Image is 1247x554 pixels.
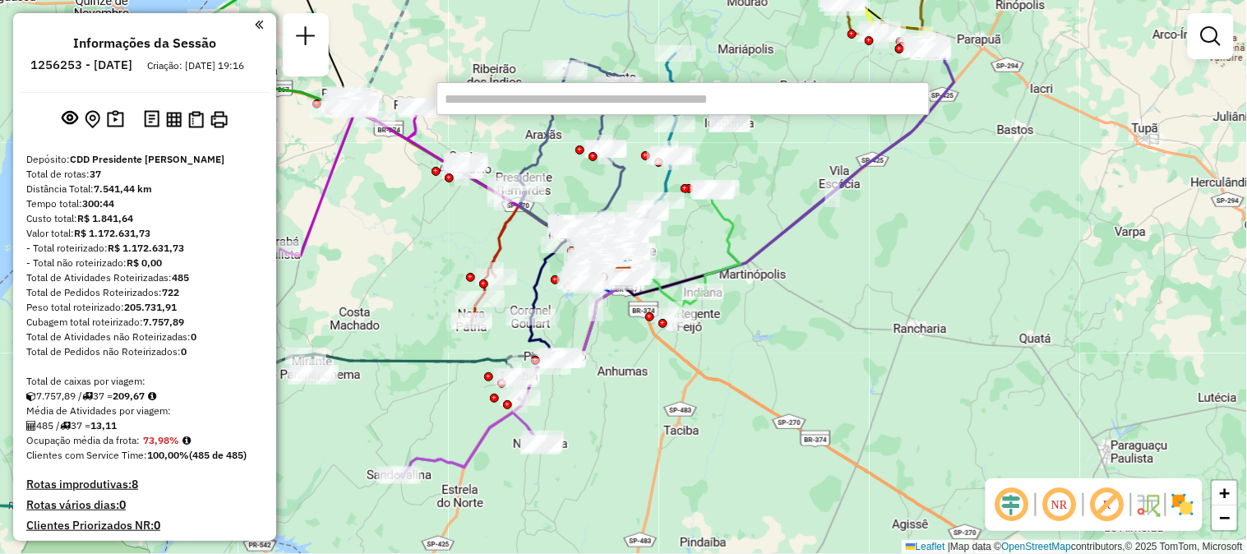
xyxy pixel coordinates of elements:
div: 485 / 37 = [26,418,263,433]
h4: Rotas improdutivas: [26,478,263,492]
strong: 300:44 [82,197,114,210]
div: Valor total: [26,226,263,241]
strong: 0 [119,497,126,512]
img: Exibir/Ocultar setores [1170,492,1196,518]
strong: 0 [191,330,196,343]
h4: Rotas vários dias: [26,498,263,512]
strong: R$ 1.841,64 [77,212,133,224]
i: Total de rotas [82,391,93,401]
img: CDD Presidente Prudente [613,266,635,288]
div: Criação: [DATE] 19:16 [141,58,251,73]
div: Total de Atividades Roteirizadas: [26,270,263,285]
button: Logs desbloquear sessão [141,107,163,132]
strong: (485 de 485) [189,449,247,461]
strong: 722 [162,286,179,298]
div: Distância Total: [26,182,263,196]
i: Total de Atividades [26,421,36,431]
h4: Informações da Sessão [73,35,216,51]
span: Ocupação média da frota: [26,434,140,446]
strong: R$ 1.172.631,73 [74,227,150,239]
img: Cross PA [614,265,635,287]
img: Fluxo de ruas [1135,492,1162,518]
span: Ocultar deslocamento [992,485,1032,524]
span: | [948,541,950,552]
a: Zoom out [1212,506,1237,530]
strong: 7.541,44 km [94,182,152,195]
div: Média de Atividades por viagem: [26,404,263,418]
strong: 0 [181,345,187,358]
button: Visualizar Romaneio [185,108,207,132]
span: − [1220,507,1231,528]
strong: R$ 1.172.631,73 [108,242,184,254]
div: - Total roteirizado: [26,241,263,256]
div: - Total não roteirizado: [26,256,263,270]
strong: 7.757,89 [143,316,184,328]
div: 7.757,89 / 37 = [26,389,263,404]
i: Meta Caixas/viagem: 209,00 Diferença: 0,67 [148,391,156,401]
div: Total de Pedidos não Roteirizados: [26,344,263,359]
div: Custo total: [26,211,263,226]
strong: 8 [132,477,138,492]
div: Total de Pedidos Roteirizados: [26,285,263,300]
strong: 13,11 [90,419,117,432]
div: Depósito: [26,152,263,167]
strong: 73,98% [143,434,179,446]
a: Nova sessão e pesquisa [289,20,322,57]
strong: 100,00% [147,449,189,461]
h6: 1256253 - [DATE] [30,58,132,72]
div: Peso total roteirizado: [26,300,263,315]
span: Ocultar NR [1040,485,1079,524]
div: Total de caixas por viagem: [26,374,263,389]
em: Média calculada utilizando a maior ocupação (%Peso ou %Cubagem) de cada rota da sessão. Rotas cro... [182,436,191,446]
button: Exibir sessão original [58,106,81,132]
i: Total de rotas [60,421,71,431]
div: Cubagem total roteirizado: [26,315,263,330]
div: Tempo total: [26,196,263,211]
strong: 205.731,91 [124,301,177,313]
a: Clique aqui para minimizar o painel [255,15,263,34]
strong: 37 [90,168,101,180]
strong: 0 [154,518,160,533]
span: Clientes com Service Time: [26,449,147,461]
a: Leaflet [906,541,945,552]
div: Map data © contributors,© 2025 TomTom, Microsoft [902,540,1247,554]
span: + [1220,482,1231,503]
i: Cubagem total roteirizado [26,391,36,401]
h4: Clientes Priorizados NR: [26,519,263,533]
a: Zoom in [1212,481,1237,506]
strong: 485 [172,271,189,284]
strong: CDD Presidente [PERSON_NAME] [70,153,224,165]
span: Exibir rótulo [1088,485,1127,524]
a: Exibir filtros [1194,20,1227,53]
img: Fads [615,259,636,280]
button: Painel de Sugestão [104,107,127,132]
strong: R$ 0,00 [127,256,162,269]
a: OpenStreetMap [1002,541,1072,552]
button: Visualizar relatório de Roteirização [163,108,185,130]
strong: 209,67 [113,390,145,402]
button: Imprimir Rotas [207,108,231,132]
div: Total de Atividades não Roteirizadas: [26,330,263,344]
button: Centralizar mapa no depósito ou ponto de apoio [81,107,104,132]
div: Total de rotas: [26,167,263,182]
